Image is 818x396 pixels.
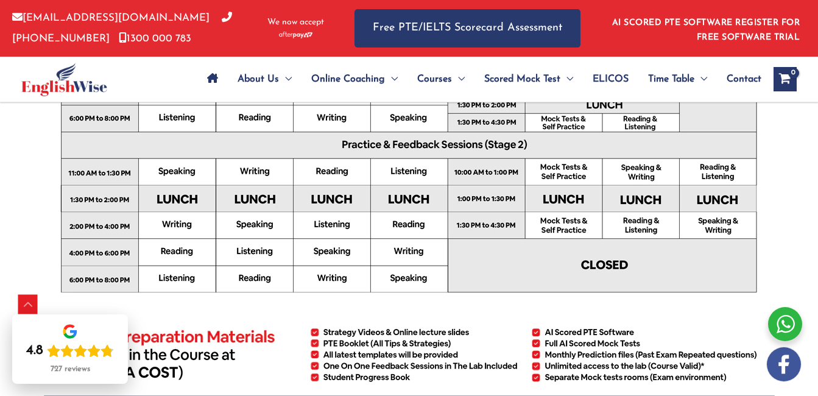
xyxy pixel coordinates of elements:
[197,58,761,101] nav: Site Navigation: Main Menu
[311,58,385,101] span: Online Coaching
[484,58,560,101] span: Scored Mock Test
[26,342,114,359] div: Rating: 4.8 out of 5
[51,364,90,374] div: 727 reviews
[12,13,232,43] a: [PHONE_NUMBER]
[638,58,717,101] a: Time TableMenu Toggle
[119,34,191,44] a: 1300 000 783
[417,58,452,101] span: Courses
[605,9,806,48] aside: Header Widget 1
[694,58,707,101] span: Menu Toggle
[612,18,800,42] a: AI SCORED PTE SOFTWARE REGISTER FOR FREE SOFTWARE TRIAL
[727,58,761,101] span: Contact
[267,16,324,29] span: We now accept
[452,58,465,101] span: Menu Toggle
[228,58,301,101] a: About UsMenu Toggle
[238,58,279,101] span: About Us
[279,58,292,101] span: Menu Toggle
[774,67,797,91] a: View Shopping Cart, empty
[593,58,629,101] span: ELICOS
[767,347,801,381] img: white-facebook.png
[385,58,398,101] span: Menu Toggle
[648,58,694,101] span: Time Table
[407,58,474,101] a: CoursesMenu Toggle
[583,58,638,101] a: ELICOS
[12,13,210,23] a: [EMAIL_ADDRESS][DOMAIN_NAME]
[354,9,580,48] a: Free PTE/IELTS Scorecard Assessment
[717,58,761,101] a: Contact
[560,58,573,101] span: Menu Toggle
[474,58,583,101] a: Scored Mock TestMenu Toggle
[301,58,407,101] a: Online CoachingMenu Toggle
[279,32,312,38] img: Afterpay-Logo
[26,342,43,359] div: 4.8
[21,63,107,96] img: cropped-ew-logo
